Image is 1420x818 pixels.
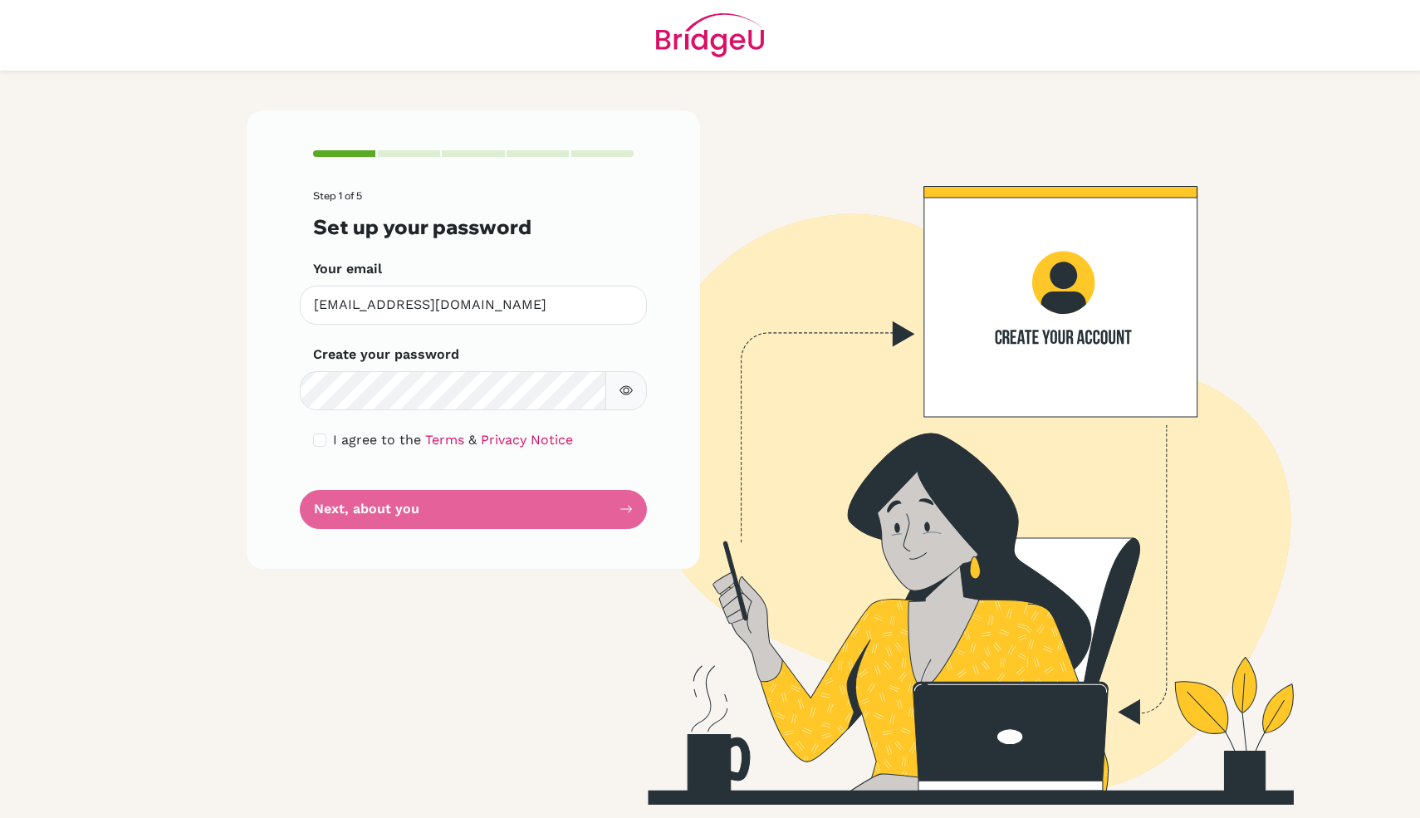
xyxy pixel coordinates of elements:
[473,110,1420,805] img: Create your account
[468,432,477,448] span: &
[313,215,634,239] h3: Set up your password
[313,259,382,279] label: Your email
[333,432,421,448] span: I agree to the
[425,432,464,448] a: Terms
[313,345,459,365] label: Create your password
[481,432,573,448] a: Privacy Notice
[300,286,647,325] input: Insert your email*
[313,189,362,202] span: Step 1 of 5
